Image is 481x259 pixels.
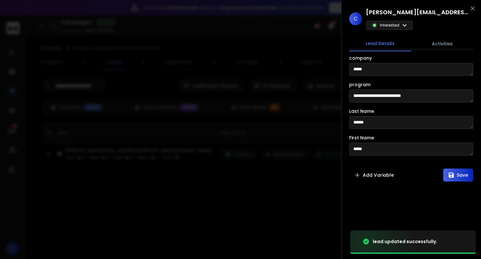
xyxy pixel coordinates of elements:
[443,169,473,182] button: Save
[373,238,437,245] div: lead updated successfully.
[349,82,371,87] label: program
[380,23,399,28] p: Interested
[349,109,374,113] label: Last Name
[366,8,470,17] h1: [PERSON_NAME][EMAIL_ADDRESS][PERSON_NAME][DOMAIN_NAME]
[349,36,411,51] button: Lead Details
[349,169,399,182] button: Add Variable
[349,135,374,140] label: First Name
[349,12,362,25] span: C
[411,37,474,51] button: Activities
[349,56,372,60] label: company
